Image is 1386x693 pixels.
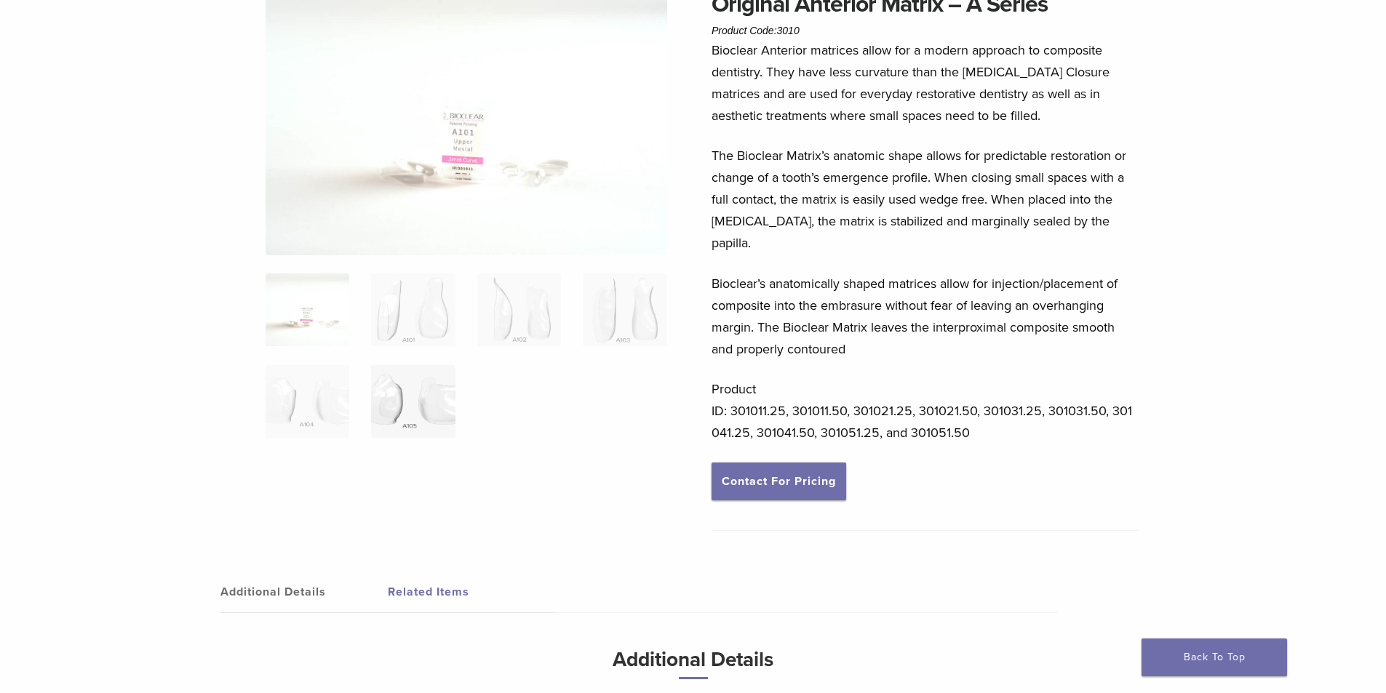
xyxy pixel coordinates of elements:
[712,378,1139,444] p: Product ID: 301011.25, 301011.50, 301021.25, 301021.50, 301031.25, 301031.50, 301041.25, 301041.5...
[712,25,800,36] span: Product Code:
[1142,638,1287,676] a: Back To Top
[712,39,1139,127] p: Bioclear Anterior matrices allow for a modern approach to composite dentistry. They have less cur...
[583,273,666,346] img: Original Anterior Matrix - A Series - Image 4
[777,25,800,36] span: 3010
[304,642,1083,691] h3: Additional Details
[712,145,1139,254] p: The Bioclear Matrix’s anatomic shape allows for predictable restoration or change of a tooth’s em...
[266,365,349,438] img: Original Anterior Matrix - A Series - Image 5
[712,462,846,500] a: Contact For Pricing
[388,572,555,612] a: Related Items
[477,273,561,346] img: Original Anterior Matrix - A Series - Image 3
[220,572,388,612] a: Additional Details
[266,273,349,346] img: Anterior-Original-A-Series-Matrices-324x324.jpg
[371,273,455,346] img: Original Anterior Matrix - A Series - Image 2
[712,273,1139,360] p: Bioclear’s anatomically shaped matrices allow for injection/placement of composite into the embra...
[371,365,455,438] img: Original Anterior Matrix - A Series - Image 6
